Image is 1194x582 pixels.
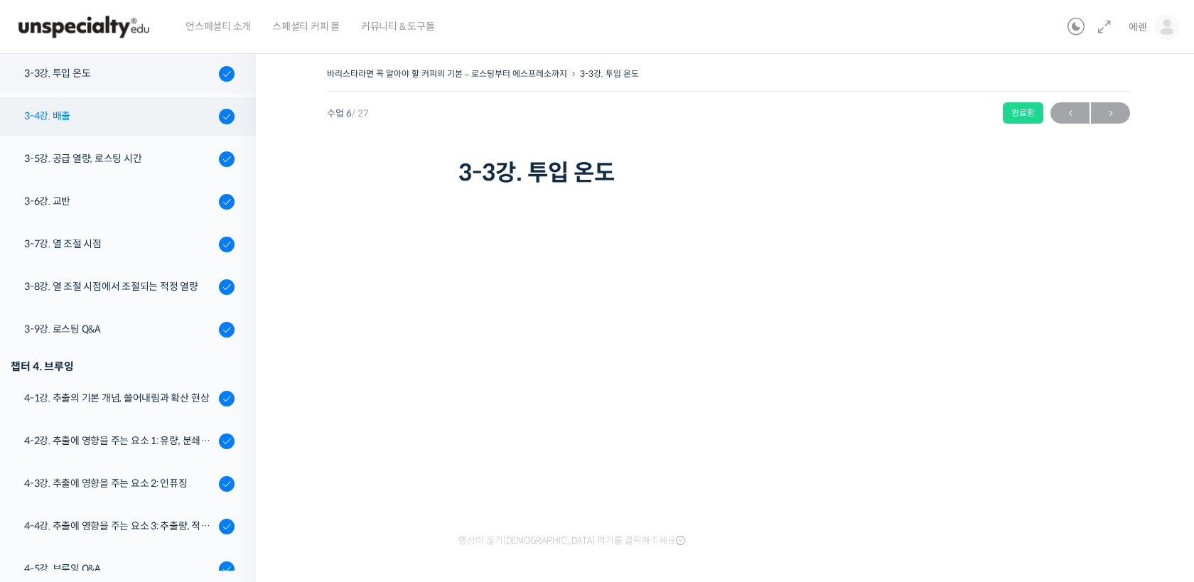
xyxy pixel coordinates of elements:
[1003,102,1043,124] div: 완료함
[130,473,147,484] span: 대화
[458,159,999,186] h1: 3-3강. 투입 온도
[24,151,215,166] div: 3-5강. 공급 열량, 로스팅 시간
[1050,102,1090,124] a: ←이전
[1050,104,1090,123] span: ←
[1091,104,1130,123] span: →
[183,451,273,486] a: 설정
[327,68,567,79] a: 바리스타라면 꼭 알아야 할 커피의 기본 – 로스팅부터 에스프레소까지
[24,390,215,406] div: 4-1강. 추출의 기본 개념, 쓸어내림과 확산 현상
[24,65,215,81] div: 3-3강. 투입 온도
[24,561,215,576] div: 4-5강. 브루잉 Q&A
[580,68,639,79] a: 3-3강. 투입 온도
[24,279,215,294] div: 3-8강. 열 조절 시점에서 조절되는 적정 열량
[458,535,685,546] span: 영상이 끊기[DEMOGRAPHIC_DATA] 여기를 클릭해주세요
[1129,21,1147,33] span: 에렌
[220,472,237,483] span: 설정
[4,451,94,486] a: 홈
[24,236,215,252] div: 3-7강. 열 조절 시점
[24,475,215,491] div: 4-3강. 추출에 영향을 주는 요소 2: 인퓨징
[45,472,53,483] span: 홈
[1091,102,1130,124] a: 다음→
[11,357,235,376] div: 챕터 4. 브루잉
[24,321,215,337] div: 3-9강. 로스팅 Q&A
[24,518,215,534] div: 4-4강. 추출에 영향을 주는 요소 3: 추출량, 적정 추출수의 양
[352,107,369,119] span: / 27
[327,109,369,118] span: 수업 6
[24,108,215,124] div: 3-4강. 배출
[24,193,215,209] div: 3-6강. 교반
[94,451,183,486] a: 대화
[24,433,215,448] div: 4-2강. 추출에 영향을 주는 요소 1: 유량, 분쇄도, 교반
